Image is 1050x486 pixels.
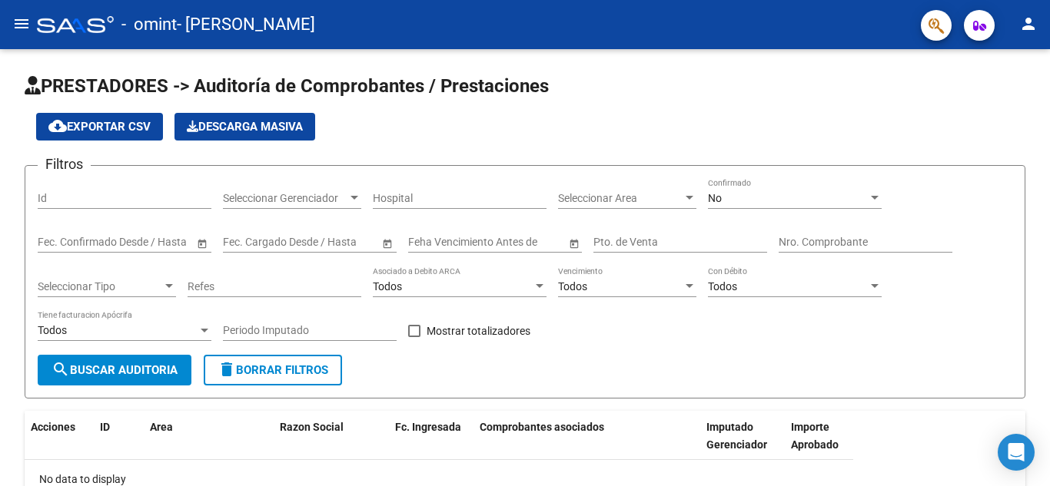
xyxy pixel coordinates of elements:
[274,411,389,478] datatable-header-cell: Razon Social
[706,421,767,451] span: Imputado Gerenciador
[187,120,303,134] span: Descarga Masiva
[94,411,144,478] datatable-header-cell: ID
[395,421,461,433] span: Fc. Ingresada
[38,280,162,293] span: Seleccionar Tipo
[38,355,191,385] button: Buscar Auditoria
[480,421,604,433] span: Comprobantes asociados
[1019,15,1038,33] mat-icon: person
[25,411,94,478] datatable-header-cell: Acciones
[38,154,91,175] h3: Filtros
[427,322,530,340] span: Mostrar totalizadores
[791,421,839,451] span: Importe Aprobado
[280,421,344,433] span: Razon Social
[52,360,70,379] mat-icon: search
[98,236,174,249] input: End date
[36,113,163,141] button: Exportar CSV
[558,192,683,205] span: Seleccionar Area
[998,434,1035,471] div: Open Intercom Messenger
[144,411,251,478] datatable-header-cell: Area
[100,421,110,433] span: ID
[708,192,722,204] span: No
[48,120,151,134] span: Exportar CSV
[566,235,582,251] button: Open calendar
[174,113,315,141] app-download-masive: Descarga masiva de comprobantes (adjuntos)
[150,421,173,433] span: Area
[223,192,347,205] span: Seleccionar Gerenciador
[700,411,785,478] datatable-header-cell: Imputado Gerenciador
[52,363,178,377] span: Buscar Auditoria
[389,411,473,478] datatable-header-cell: Fc. Ingresada
[121,8,177,41] span: - omint
[558,280,587,293] span: Todos
[194,235,210,251] button: Open calendar
[785,411,869,478] datatable-header-cell: Importe Aprobado
[31,421,75,433] span: Acciones
[473,411,700,478] datatable-header-cell: Comprobantes asociados
[38,324,67,336] span: Todos
[223,236,271,249] input: Start date
[284,236,359,249] input: End date
[218,363,328,377] span: Borrar Filtros
[373,280,402,293] span: Todos
[25,75,549,97] span: PRESTADORES -> Auditoría de Comprobantes / Prestaciones
[12,15,31,33] mat-icon: menu
[38,236,85,249] input: Start date
[177,8,315,41] span: - [PERSON_NAME]
[174,113,315,141] button: Descarga Masiva
[204,355,342,385] button: Borrar Filtros
[708,280,737,293] span: Todos
[379,235,395,251] button: Open calendar
[48,117,67,135] mat-icon: cloud_download
[218,360,236,379] mat-icon: delete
